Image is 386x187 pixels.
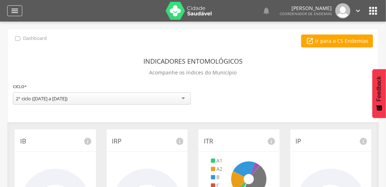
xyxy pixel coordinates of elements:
[359,137,368,146] i: info
[280,11,332,16] span: Coordenador de Endemias
[211,157,223,164] li: A1
[211,174,223,181] li: B
[150,68,237,78] p: Acompanhe os índices do Município
[13,83,27,91] label: Ciclo
[175,137,184,146] i: info
[7,5,22,16] a: 
[143,55,243,68] header: Indicadores Entomológicos
[23,36,47,41] p: Dashboard
[296,137,366,146] p: IP
[16,95,68,102] div: 2° ciclo ([DATE] a [DATE])
[306,37,314,45] i: 
[84,137,92,146] i: info
[354,7,362,15] i: 
[354,3,362,18] a: 
[20,137,91,146] p: IB
[372,69,386,118] button: Feedback - Mostrar pesquisa
[280,6,332,11] p: [PERSON_NAME]
[10,6,19,15] i: 
[262,3,271,18] a: 
[301,35,373,47] a: Ir para o CS Endemias
[376,76,382,101] span: Feedback
[211,165,223,173] li: A2
[112,137,183,146] p: IRP
[14,35,22,42] i: 
[267,137,276,146] i: info
[262,6,271,15] i: 
[367,5,379,17] i: 
[204,137,274,146] p: ITR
